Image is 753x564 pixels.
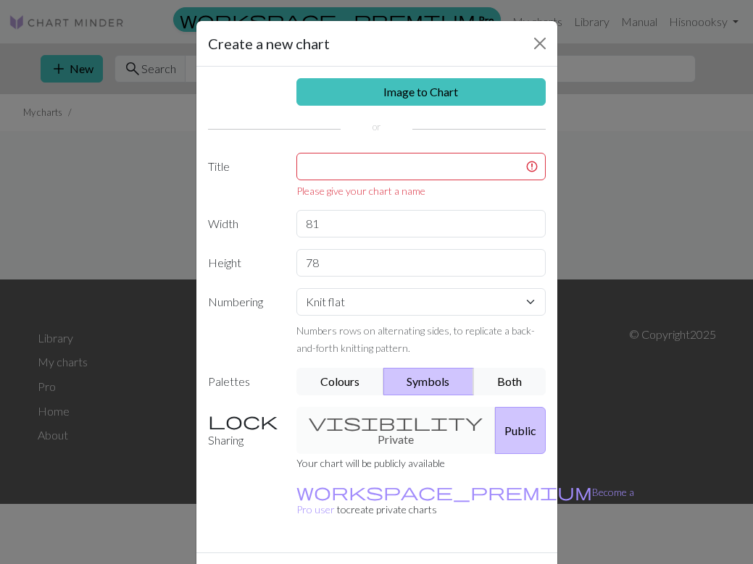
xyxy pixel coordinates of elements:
[473,368,546,395] button: Both
[296,78,546,106] a: Image to Chart
[296,481,592,502] span: workspace_premium
[199,288,288,356] label: Numbering
[296,183,546,198] div: Please give your chart a name
[199,153,288,198] label: Title
[383,368,475,395] button: Symbols
[208,33,330,54] h5: Create a new chart
[296,486,634,515] small: to create private charts
[296,486,634,515] a: Become a Pro user
[296,368,384,395] button: Colours
[528,32,552,55] button: Close
[199,368,288,395] label: Palettes
[296,457,445,469] small: Your chart will be publicly available
[199,210,288,237] label: Width
[495,407,546,454] button: Public
[199,249,288,277] label: Height
[296,324,535,354] small: Numbers rows on alternating sides, to replicate a back-and-forth knitting pattern.
[199,407,288,454] label: Sharing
